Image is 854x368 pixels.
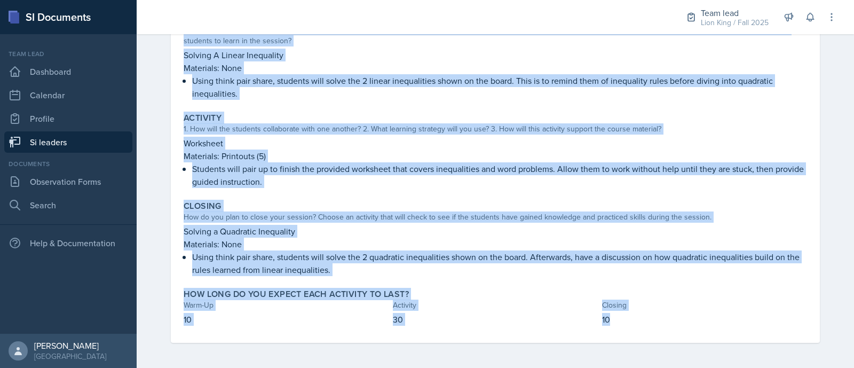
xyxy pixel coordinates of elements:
p: Materials: None [184,238,807,250]
p: Solving A Linear Inequality [184,49,807,61]
a: Si leaders [4,131,132,153]
a: Calendar [4,84,132,106]
div: [PERSON_NAME] [34,340,106,351]
label: Closing [184,201,222,212]
div: Closing [602,300,807,311]
div: Activity [393,300,598,311]
a: Search [4,194,132,216]
label: Activity [184,113,222,123]
div: How do you plan to close your session? Choose an activity that will check to see if the students ... [184,212,807,223]
p: Materials: Printouts (5) [184,150,807,162]
div: How do you plan to open your session? What icebreaker will you facilitate to help build community... [184,24,807,46]
label: How long do you expect each activity to last? [184,289,409,300]
div: Team lead [701,6,769,19]
p: 10 [184,313,389,326]
div: 1. How will the students collaborate with one another? 2. What learning strategy will you use? 3.... [184,123,807,135]
div: Documents [4,159,132,169]
a: Observation Forms [4,171,132,192]
div: Lion King / Fall 2025 [701,17,769,28]
p: Using think pair share, students will solve the 2 quadratic inequalities shown on the board. Afte... [192,250,807,276]
p: Solving a Quadratic Inequality [184,225,807,238]
p: 30 [393,313,598,326]
div: Warm-Up [184,300,389,311]
p: Materials: None [184,61,807,74]
div: Help & Documentation [4,232,132,254]
div: [GEOGRAPHIC_DATA] [34,351,106,362]
p: Students will pair up to finish the provided worksheet that covers inequalities and word problems... [192,162,807,188]
a: Profile [4,108,132,129]
a: Dashboard [4,61,132,82]
div: Team lead [4,49,132,59]
p: Using think pair share, students will solve the 2 linear inequalities shown on the board. This is... [192,74,807,100]
p: 10 [602,313,807,326]
p: Worksheet [184,137,807,150]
